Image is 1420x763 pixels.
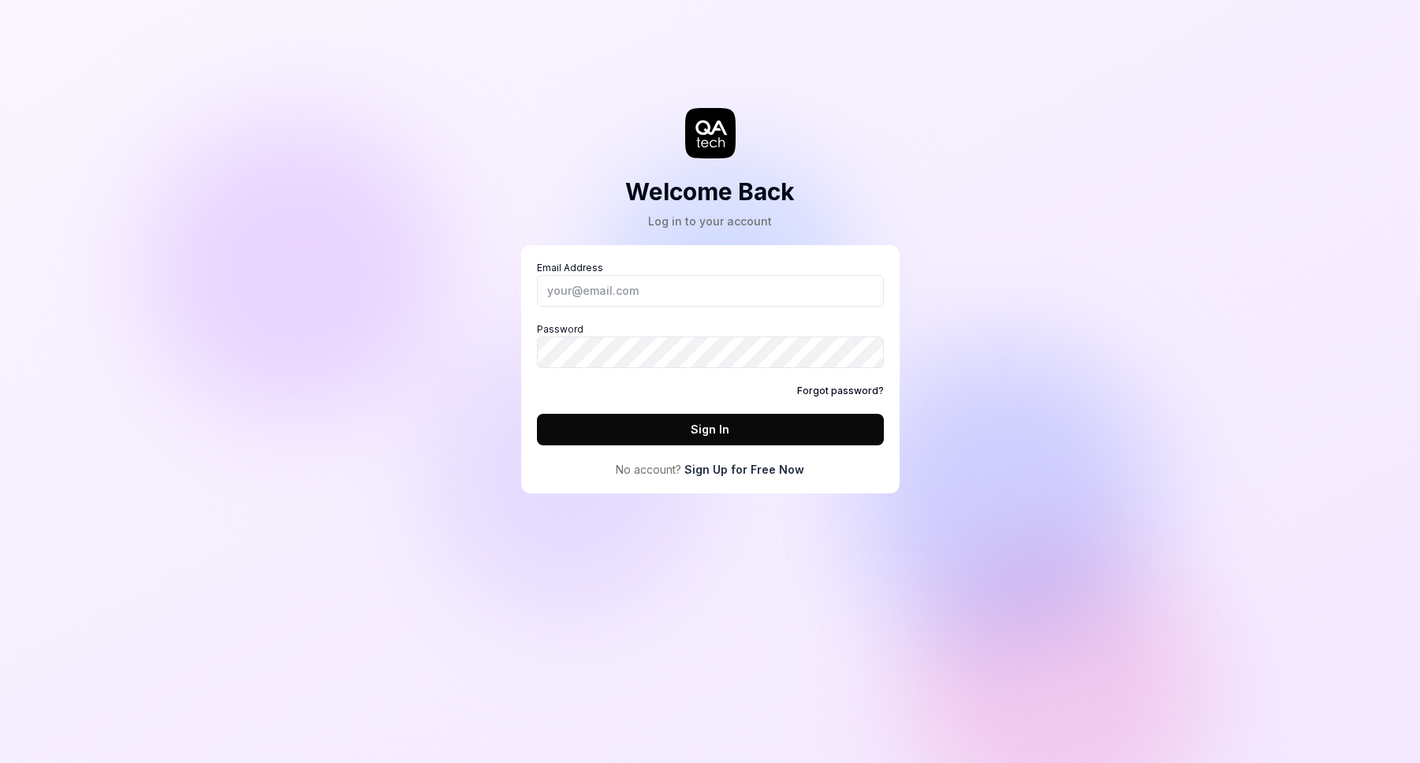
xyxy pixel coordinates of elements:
[537,322,884,368] label: Password
[537,261,884,307] label: Email Address
[625,174,795,210] h2: Welcome Back
[797,384,884,398] a: Forgot password?
[537,275,884,307] input: Email Address
[537,337,884,368] input: Password
[616,461,681,478] span: No account?
[684,461,804,478] a: Sign Up for Free Now
[625,213,795,229] div: Log in to your account
[537,414,884,445] button: Sign In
